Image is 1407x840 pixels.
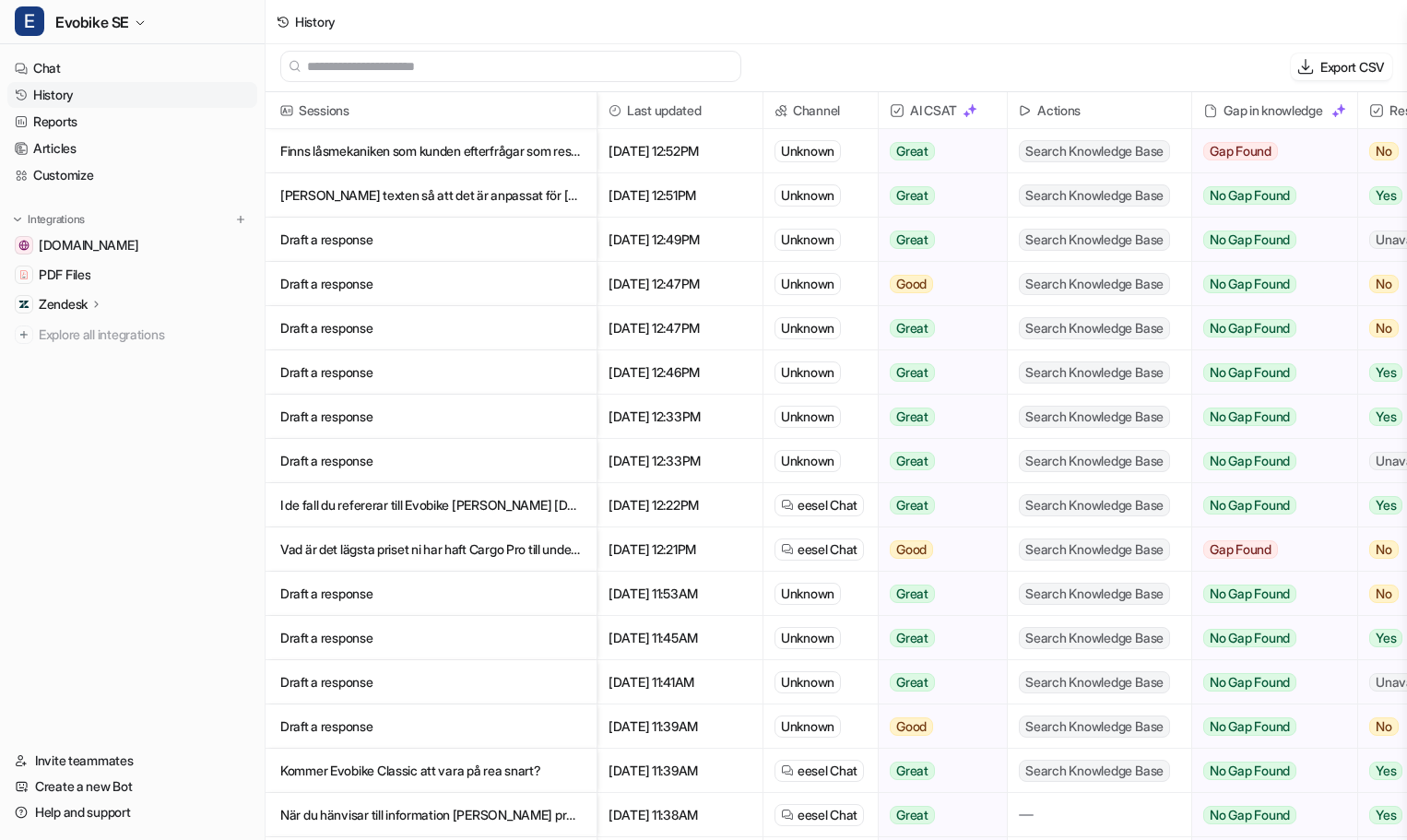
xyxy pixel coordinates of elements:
span: No Gap Found [1203,762,1296,780]
span: Last updated [605,92,755,129]
a: eesel Chat [781,496,857,515]
span: No Gap Found [1203,186,1296,205]
span: Gap Found [1203,142,1278,160]
span: No Gap Found [1203,717,1296,736]
span: No Gap Found [1203,496,1296,515]
span: eesel Chat [798,762,857,780]
span: [DATE] 12:47PM [605,306,755,350]
span: Search Knowledge Base [1019,494,1170,516]
span: No Gap Found [1203,806,1296,824]
span: Yes [1369,186,1402,205]
span: Search Knowledge Base [1019,671,1170,693]
a: Articles [7,136,257,161]
span: [DATE] 11:39AM [605,704,755,749]
img: eeselChat [781,543,794,556]
span: Yes [1369,363,1402,382]
span: Great [890,452,935,470]
p: Vad är det lägsta priset ni har haft Cargo Pro till under de senaste 90 dagarna? [280,527,582,572]
a: Chat [7,55,257,81]
button: Great [879,572,996,616]
span: Evobike SE [55,9,129,35]
img: eeselChat [781,499,794,512]
button: Gap Found [1192,129,1343,173]
a: Help and support [7,799,257,825]
div: History [295,12,336,31]
p: Kommer Evobike Classic att vara på rea snart? [280,749,582,793]
span: Good [890,717,933,736]
button: No Gap Found [1192,660,1343,704]
span: Search Knowledge Base [1019,716,1170,738]
span: [DATE] 11:53AM [605,572,755,616]
button: Great [879,439,996,483]
p: Draft a response [280,395,582,439]
span: Great [890,629,935,647]
span: Yes [1369,762,1402,780]
button: Great [879,129,996,173]
button: No Gap Found [1192,439,1343,483]
span: No [1369,717,1399,736]
span: [DATE] 12:46PM [605,350,755,395]
span: Search Knowledge Base [1019,583,1170,605]
span: Channel [771,92,870,129]
span: Search Knowledge Base [1019,273,1170,295]
span: E [15,6,44,36]
button: Export CSV [1291,53,1392,80]
a: Explore all integrations [7,322,257,348]
button: Great [879,218,996,262]
span: No Gap Found [1203,585,1296,603]
div: Unknown [774,273,841,295]
p: Draft a response [280,439,582,483]
a: eesel Chat [781,806,857,824]
span: Search Knowledge Base [1019,450,1170,472]
button: Good [879,527,996,572]
span: [DATE] 12:33PM [605,395,755,439]
button: No Gap Found [1192,395,1343,439]
img: menu_add.svg [234,213,247,226]
div: Unknown [774,184,841,207]
button: No Gap Found [1192,793,1343,837]
span: Great [890,231,935,249]
div: Unknown [774,671,841,693]
span: No Gap Found [1203,231,1296,249]
span: [DATE] 12:33PM [605,439,755,483]
span: [DATE] 12:52PM [605,129,755,173]
a: Invite teammates [7,748,257,774]
span: Search Knowledge Base [1019,406,1170,428]
button: No Gap Found [1192,218,1343,262]
button: Great [879,306,996,350]
button: Great [879,793,996,837]
span: Great [890,363,935,382]
button: Good [879,704,996,749]
span: [DATE] 11:38AM [605,793,755,837]
p: Draft a response [280,660,582,704]
button: No Gap Found [1192,704,1343,749]
a: Reports [7,109,257,135]
button: Great [879,483,996,527]
span: Search Knowledge Base [1019,760,1170,782]
img: eeselChat [781,764,794,777]
button: No Gap Found [1192,306,1343,350]
img: Zendesk [18,299,30,310]
span: AI CSAT [886,92,999,129]
span: Great [890,186,935,205]
button: Great [879,660,996,704]
span: eesel Chat [798,806,857,824]
a: Create a new Bot [7,774,257,799]
span: [DATE] 11:39AM [605,749,755,793]
span: Yes [1369,408,1402,426]
span: No Gap Found [1203,629,1296,647]
img: PDF Files [18,269,30,280]
a: History [7,82,257,108]
button: Great [879,395,996,439]
span: No Gap Found [1203,275,1296,293]
span: Search Knowledge Base [1019,184,1170,207]
span: Great [890,408,935,426]
p: Export CSV [1320,57,1385,77]
p: Draft a response [280,704,582,749]
p: När du hänvisar till information [PERSON_NAME] produkter på [DOMAIN_NAME], skriv alltid ”vår” ist... [280,793,582,837]
span: Yes [1369,806,1402,824]
img: explore all integrations [15,325,33,344]
a: PDF FilesPDF Files [7,262,257,288]
span: No [1369,319,1399,337]
span: [DATE] 12:49PM [605,218,755,262]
